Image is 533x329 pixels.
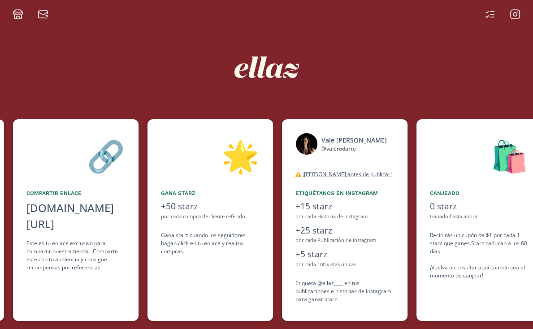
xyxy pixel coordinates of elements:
div: por cada compra de cliente referido [161,213,260,221]
div: Etiqueta @ellaz____ en tus publicaciones e historias de Instagram para ganar starz. [295,279,394,303]
div: [DOMAIN_NAME][URL] [26,200,125,232]
div: Gana starz cuando los seguidores hagan click en tu enlace y realiza compras . [161,231,260,255]
div: Vale [PERSON_NAME] [321,135,387,145]
div: +5 starz [295,248,394,261]
div: Este es tu enlace exclusivo para compartir nuestra tienda. ¡Comparte este con tu audiencia y cons... [26,239,125,272]
div: por cada Publicación de Instagram [295,237,394,244]
div: 🌟 [161,133,260,178]
div: Compartir Enlace [26,189,125,197]
div: Etiquétanos en Instagram [295,189,394,197]
div: +25 starz [295,224,394,237]
div: por cada 100 vistas únicas [295,261,394,268]
div: Canjeado [430,189,529,197]
img: nKmKAABZpYV7 [226,27,307,108]
div: @ valerodarte [321,145,387,153]
img: 476426170_1841292916715570_3778856363620175142_n.jpg [295,133,318,155]
div: Ganado hasta ahora [430,213,529,221]
div: +50 starz [161,200,260,213]
div: 0 starz [430,200,529,213]
div: Recibirás un cupón de $1 por cada 1 starz que ganes. Starz caducan a los 60 días. ¡Vuelva a consu... [430,231,529,280]
div: 🔗 [26,133,125,178]
div: por cada Historia de Instagram [295,213,394,221]
u: ¡[PERSON_NAME] antes de publicar! [303,170,392,178]
div: Gana starz [161,189,260,197]
div: +15 starz [295,200,394,213]
div: 🛍️ [430,133,529,178]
